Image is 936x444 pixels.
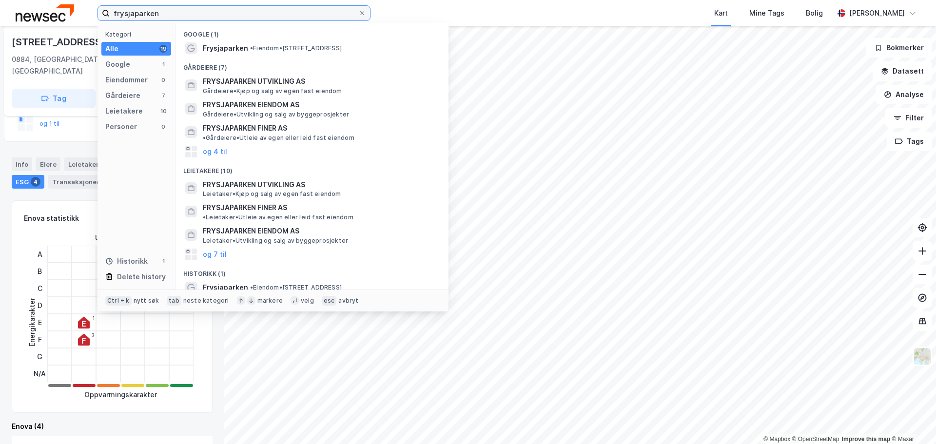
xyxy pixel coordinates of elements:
[105,255,148,267] div: Historikk
[250,44,253,52] span: •
[92,315,95,321] div: 1
[203,282,248,293] span: Frysjaparken
[714,7,728,19] div: Kart
[16,4,74,21] img: newsec-logo.f6e21ccffca1b3a03d2d.png
[876,85,932,104] button: Analyse
[203,190,341,198] span: Leietaker • Kjøp og salg av egen fast eiendom
[167,296,181,306] div: tab
[36,157,60,171] div: Eiere
[159,107,167,115] div: 10
[95,232,146,244] div: Utstedt : [DATE]
[203,225,437,237] span: FRYSJAPARKEN EIENDOM AS
[913,347,932,366] img: Z
[175,56,448,74] div: Gårdeiere (7)
[842,436,890,443] a: Improve this map
[105,74,148,86] div: Eiendommer
[203,99,437,111] span: FRYSJAPARKEN EIENDOM AS
[105,58,130,70] div: Google
[885,108,932,128] button: Filter
[849,7,905,19] div: [PERSON_NAME]
[24,212,79,224] div: Enova statistikk
[203,111,349,118] span: Gårdeiere • Utvikling og salg av byggeprosjekter
[175,262,448,280] div: Historikk (1)
[203,134,206,141] span: •
[34,365,46,382] div: N/A
[792,436,839,443] a: OpenStreetMap
[203,134,354,142] span: Gårdeiere • Utleie av egen eller leid fast eiendom
[203,146,227,157] button: og 4 til
[806,7,823,19] div: Bolig
[26,298,38,347] div: Energikarakter
[12,157,32,171] div: Info
[159,76,167,84] div: 0
[873,61,932,81] button: Datasett
[203,202,287,213] span: FRYSJAPARKEN FINER AS
[257,297,283,305] div: markere
[159,257,167,265] div: 1
[749,7,784,19] div: Mine Tags
[12,89,96,108] button: Tag
[175,159,448,177] div: Leietakere (10)
[105,31,171,38] div: Kategori
[175,23,448,40] div: Google (1)
[34,314,46,331] div: E
[301,297,314,305] div: velg
[48,175,116,189] div: Transaksjoner
[887,132,932,151] button: Tags
[203,42,248,54] span: Frysjaparken
[12,421,213,432] div: Enova (4)
[34,348,46,365] div: G
[105,296,132,306] div: Ctrl + k
[12,175,44,189] div: ESG
[84,389,157,401] div: Oppvarmingskarakter
[12,34,107,50] div: [STREET_ADDRESS]
[887,397,936,444] iframe: Chat Widget
[203,213,206,221] span: •
[12,54,137,77] div: 0884, [GEOGRAPHIC_DATA], [GEOGRAPHIC_DATA]
[64,157,118,171] div: Leietakere
[203,237,348,245] span: Leietaker • Utvikling og salg av byggeprosjekter
[105,105,143,117] div: Leietakere
[34,331,46,348] div: F
[34,297,46,314] div: D
[159,123,167,131] div: 0
[203,179,437,191] span: FRYSJAPARKEN UTVIKLING AS
[763,436,790,443] a: Mapbox
[110,6,358,20] input: Søk på adresse, matrikkel, gårdeiere, leietakere eller personer
[117,271,166,283] div: Delete history
[105,121,137,133] div: Personer
[338,297,358,305] div: avbryt
[203,249,227,260] button: og 7 til
[159,60,167,68] div: 1
[34,246,46,263] div: A
[159,45,167,53] div: 19
[105,90,140,101] div: Gårdeiere
[183,297,229,305] div: neste kategori
[92,332,95,338] div: 3
[105,43,118,55] div: Alle
[34,280,46,297] div: C
[31,177,40,187] div: 4
[322,296,337,306] div: esc
[250,44,342,52] span: Eiendom • [STREET_ADDRESS]
[866,38,932,58] button: Bokmerker
[159,92,167,99] div: 7
[203,213,353,221] span: Leietaker • Utleie av egen eller leid fast eiendom
[203,76,437,87] span: FRYSJAPARKEN UTVIKLING AS
[203,122,287,134] span: FRYSJAPARKEN FINER AS
[34,263,46,280] div: B
[134,297,159,305] div: nytt søk
[250,284,253,291] span: •
[203,87,342,95] span: Gårdeiere • Kjøp og salg av egen fast eiendom
[250,284,342,291] span: Eiendom • [STREET_ADDRESS]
